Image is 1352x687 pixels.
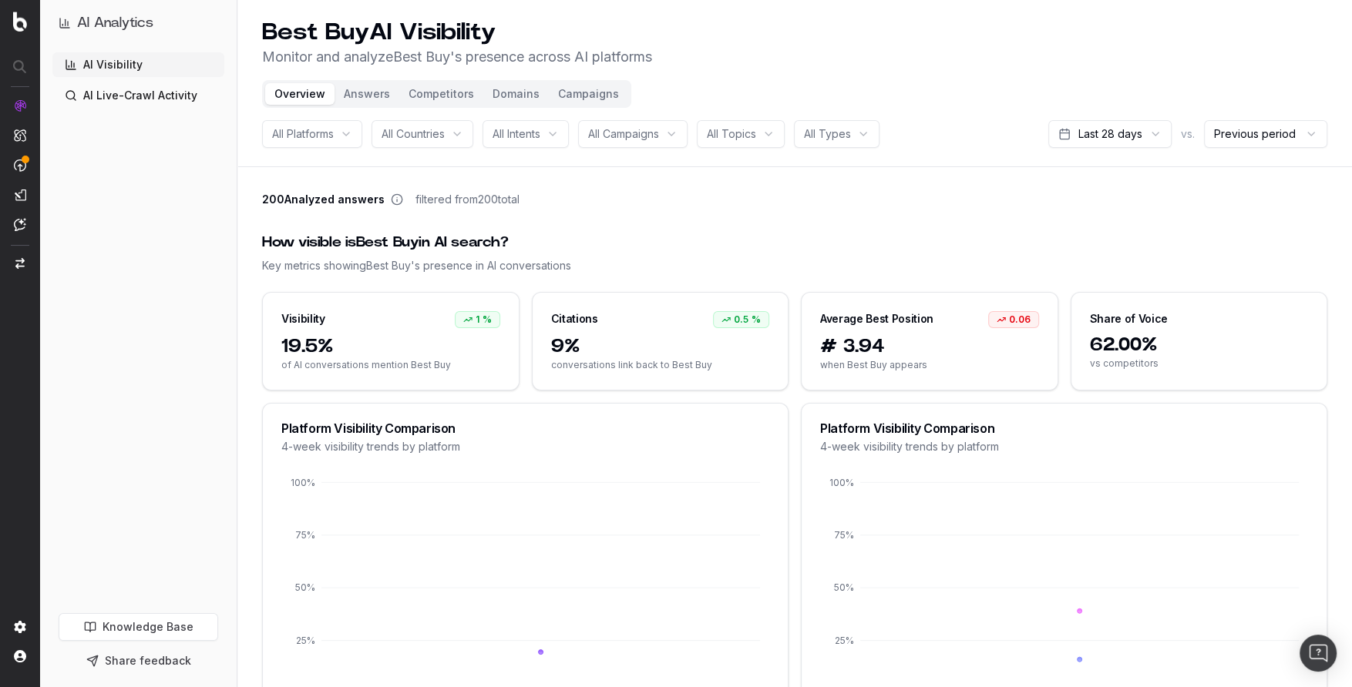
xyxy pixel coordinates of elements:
[713,311,769,328] div: 0.5
[77,12,153,34] h1: AI Analytics
[272,126,334,142] span: All Platforms
[988,311,1039,328] div: 0.06
[262,46,652,68] p: Monitor and analyze Best Buy 's presence across AI platforms
[14,159,26,172] img: Activation
[752,313,761,326] span: %
[14,650,26,662] img: My account
[262,18,652,46] h1: Best Buy AI Visibility
[455,311,500,328] div: 1
[281,359,500,371] span: of AI conversations mention Best Buy
[14,129,26,142] img: Intelligence
[707,126,756,142] span: All Topics
[262,192,385,207] span: 200 Analyzed answers
[291,477,315,488] tspan: 100%
[1090,333,1309,357] span: 62.00%
[829,477,854,488] tspan: 100%
[820,422,1308,434] div: Platform Visibility Comparison
[262,258,1327,273] div: Key metrics showing Best Buy 's presence in AI conversations
[14,189,26,201] img: Studio
[820,311,933,327] div: Average Best Position
[281,334,500,359] span: 19.5%
[281,422,769,434] div: Platform Visibility Comparison
[296,635,315,646] tspan: 25%
[281,439,769,454] div: 4-week visibility trends by platform
[588,126,659,142] span: All Campaigns
[483,83,549,105] button: Domains
[835,635,854,646] tspan: 25%
[14,621,26,633] img: Setting
[399,83,483,105] button: Competitors
[1181,126,1195,142] span: vs.
[15,258,25,269] img: Switch project
[295,529,315,541] tspan: 75%
[295,581,315,593] tspan: 50%
[382,126,445,142] span: All Countries
[820,334,1039,359] span: # 3.94
[551,311,598,327] div: Citations
[281,311,325,327] div: Visibility
[1090,357,1309,370] span: vs competitors
[59,613,218,641] a: Knowledge Base
[493,126,540,142] span: All Intents
[14,218,26,231] img: Assist
[335,83,399,105] button: Answers
[1300,635,1337,672] div: Open Intercom Messenger
[52,83,224,108] a: AI Live-Crawl Activity
[551,334,770,359] span: 9%
[1090,311,1168,327] div: Share of Voice
[14,99,26,112] img: Analytics
[52,52,224,77] a: AI Visibility
[13,12,27,32] img: Botify logo
[262,232,1327,253] div: How visible is Best Buy in AI search?
[551,359,770,371] span: conversations link back to Best Buy
[415,192,520,207] span: filtered from 200 total
[59,647,218,675] button: Share feedback
[834,529,854,541] tspan: 75%
[59,12,218,34] button: AI Analytics
[834,581,854,593] tspan: 50%
[483,313,492,326] span: %
[265,83,335,105] button: Overview
[820,359,1039,371] span: when Best Buy appears
[820,439,1308,454] div: 4-week visibility trends by platform
[549,83,628,105] button: Campaigns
